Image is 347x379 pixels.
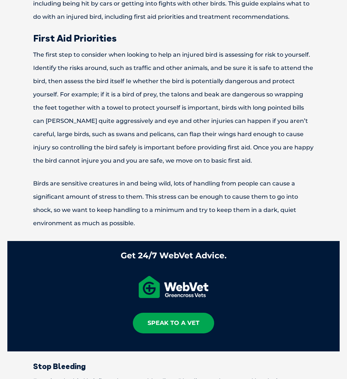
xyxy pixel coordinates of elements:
h3: Stop Bleeding [7,362,340,370]
img: GXV_WebVet_Horizontal_White.png [139,276,208,298]
a: Speak To A Vet [133,313,214,333]
p: Birds are sensitive creatures in and being wild, lots of handling from people can cause a signifi... [7,177,340,230]
p: The first step to consider when looking to help an injured bird is assessing for risk to yourself... [7,48,340,167]
h2: First Aid Priorities [7,33,340,43]
div: Get 24/7 WebVet Advice. [121,250,227,261]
